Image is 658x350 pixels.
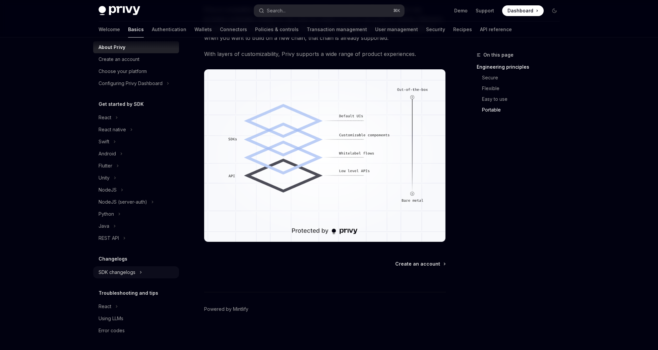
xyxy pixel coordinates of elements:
[99,186,117,194] div: NodeJS
[99,126,126,134] div: React native
[99,174,110,182] div: Unity
[483,51,514,59] span: On this page
[480,21,512,38] a: API reference
[254,5,404,17] button: Search...⌘K
[482,72,565,83] a: Secure
[99,314,123,323] div: Using LLMs
[482,83,565,94] a: Flexible
[204,306,248,312] a: Powered by Mintlify
[502,5,544,16] a: Dashboard
[99,302,111,310] div: React
[99,222,109,230] div: Java
[99,289,158,297] h5: Troubleshooting and tips
[99,268,135,276] div: SDK changelogs
[99,114,111,122] div: React
[99,67,147,75] div: Choose your platform
[255,21,299,38] a: Policies & controls
[99,6,140,15] img: dark logo
[99,138,109,146] div: Swift
[93,325,179,337] a: Error codes
[307,21,367,38] a: Transaction management
[393,8,400,13] span: ⌘ K
[99,21,120,38] a: Welcome
[99,150,116,158] div: Android
[128,21,144,38] a: Basics
[204,69,446,242] img: images/Customization.png
[395,261,445,267] a: Create an account
[99,100,144,108] h5: Get started by SDK
[204,49,446,59] span: With layers of customizability, Privy supports a wide range of product experiences.
[194,21,212,38] a: Wallets
[93,65,179,77] a: Choose your platform
[99,327,125,335] div: Error codes
[453,21,472,38] a: Recipes
[477,62,565,72] a: Engineering principles
[99,255,127,263] h5: Changelogs
[93,53,179,65] a: Create an account
[426,21,445,38] a: Security
[482,104,565,115] a: Portable
[93,312,179,325] a: Using LLMs
[99,162,112,170] div: Flutter
[454,7,468,14] a: Demo
[99,55,139,63] div: Create an account
[99,210,114,218] div: Python
[267,7,286,15] div: Search...
[99,234,119,242] div: REST API
[99,79,163,87] div: Configuring Privy Dashboard
[507,7,533,14] span: Dashboard
[476,7,494,14] a: Support
[549,5,560,16] button: Toggle dark mode
[395,261,440,267] span: Create an account
[152,21,186,38] a: Authentication
[482,94,565,104] a: Easy to use
[99,198,147,206] div: NodeJS (server-auth)
[375,21,418,38] a: User management
[220,21,247,38] a: Connectors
